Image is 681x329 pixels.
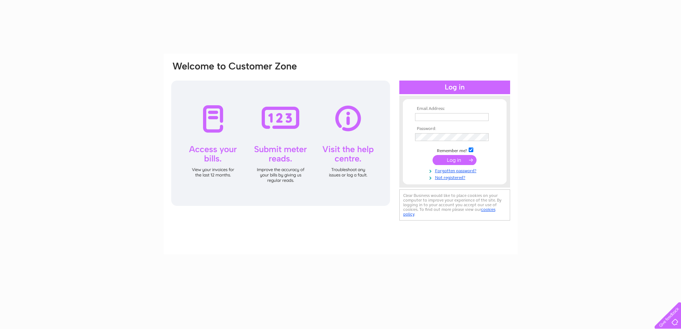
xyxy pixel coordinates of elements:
[415,174,496,180] a: Not registered?
[433,155,477,165] input: Submit
[403,207,495,217] a: cookies policy
[413,126,496,131] th: Password:
[399,189,510,221] div: Clear Business would like to place cookies on your computer to improve your experience of the sit...
[413,146,496,154] td: Remember me?
[413,106,496,111] th: Email Address:
[415,167,496,174] a: Forgotten password?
